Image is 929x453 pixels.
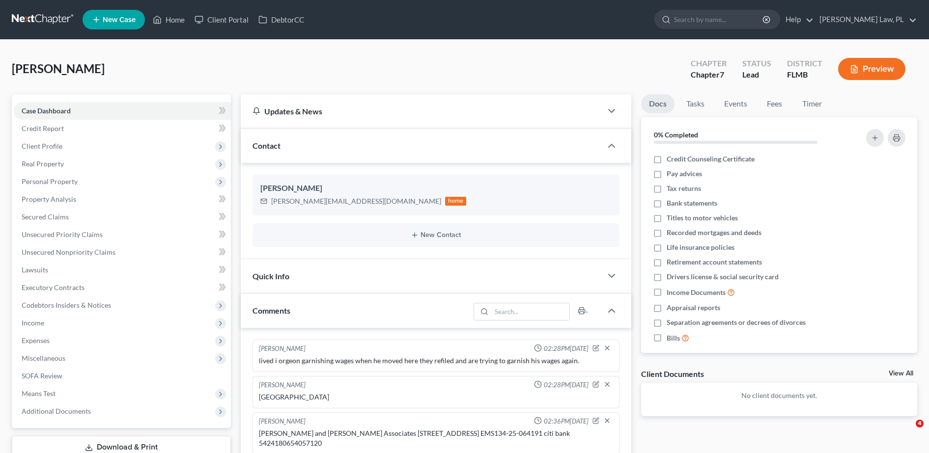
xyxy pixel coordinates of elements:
div: [PERSON_NAME][EMAIL_ADDRESS][DOMAIN_NAME] [271,196,441,206]
span: Bank statements [667,198,717,208]
span: Titles to motor vehicles [667,213,738,223]
span: Expenses [22,336,50,345]
div: [PERSON_NAME] [259,417,306,426]
input: Search... [491,303,569,320]
span: Credit Counseling Certificate [667,154,755,164]
span: Miscellaneous [22,354,65,362]
a: Timer [794,94,830,113]
span: 4 [916,420,924,427]
span: Case Dashboard [22,107,71,115]
span: Client Profile [22,142,62,150]
a: Fees [759,94,790,113]
input: Search by name... [674,10,764,28]
div: Updates & News [253,106,590,116]
a: Tasks [678,94,712,113]
button: New Contact [260,231,612,239]
span: Retirement account statements [667,257,762,267]
span: Appraisal reports [667,303,720,313]
span: Comments [253,306,290,315]
a: Client Portal [190,11,253,28]
span: Secured Claims [22,213,69,221]
span: Personal Property [22,177,78,186]
span: Life insurance policies [667,242,734,252]
span: Income Documents [667,288,726,297]
a: [PERSON_NAME] Law, PL [815,11,917,28]
span: Income [22,319,44,327]
span: SOFA Review [22,372,62,380]
a: Credit Report [14,120,231,137]
a: View All [889,370,913,377]
div: [PERSON_NAME] and [PERSON_NAME] Associates [STREET_ADDRESS] EMS134-25-064191 citi bank 5424180654... [259,428,613,448]
a: Property Analysis [14,190,231,208]
span: Codebtors Insiders & Notices [22,301,111,309]
span: 02:36PM[DATE] [544,417,589,426]
a: Unsecured Nonpriority Claims [14,243,231,261]
span: Lawsuits [22,266,48,274]
div: [PERSON_NAME] [260,183,612,194]
span: Contact [253,141,281,150]
span: Drivers license & social security card [667,272,779,282]
iframe: Intercom live chat [896,420,919,443]
span: Separation agreements or decrees of divorces [667,318,806,327]
strong: 0% Completed [654,131,698,139]
div: FLMB [787,69,822,80]
div: [GEOGRAPHIC_DATA] [259,392,613,402]
span: Property Analysis [22,195,76,203]
div: home [445,197,467,206]
span: Executory Contracts [22,283,84,292]
span: Additional Documents [22,407,91,415]
span: [PERSON_NAME] [12,61,105,76]
a: Events [716,94,755,113]
a: Help [781,11,814,28]
a: Unsecured Priority Claims [14,226,231,243]
a: Executory Contracts [14,279,231,296]
span: Credit Report [22,124,64,133]
div: Chapter [691,58,727,69]
div: Chapter [691,69,727,80]
button: Preview [838,58,905,80]
span: 7 [720,70,724,79]
span: Pay advices [667,169,702,179]
a: Case Dashboard [14,102,231,120]
a: Docs [641,94,675,113]
span: 02:28PM[DATE] [544,344,589,353]
div: lived i orgeon garnishing wages when he moved here they refiled and are trying to garnish his wag... [259,356,613,366]
span: Recorded mortgages and deeds [667,228,761,238]
span: Means Test [22,389,56,398]
a: Home [148,11,190,28]
a: Secured Claims [14,208,231,226]
span: Quick Info [253,271,289,281]
p: No client documents yet. [649,391,909,400]
a: Lawsuits [14,261,231,279]
a: DebtorCC [253,11,309,28]
div: Status [742,58,771,69]
span: 02:28PM[DATE] [544,380,589,390]
div: [PERSON_NAME] [259,380,306,390]
span: Real Property [22,160,64,168]
span: Unsecured Priority Claims [22,230,103,239]
div: District [787,58,822,69]
span: New Case [103,16,136,24]
span: Bills [667,333,680,343]
span: Tax returns [667,184,701,193]
div: Lead [742,69,771,80]
div: Client Documents [641,369,704,379]
span: Unsecured Nonpriority Claims [22,248,115,256]
a: SOFA Review [14,367,231,385]
div: [PERSON_NAME] [259,344,306,354]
